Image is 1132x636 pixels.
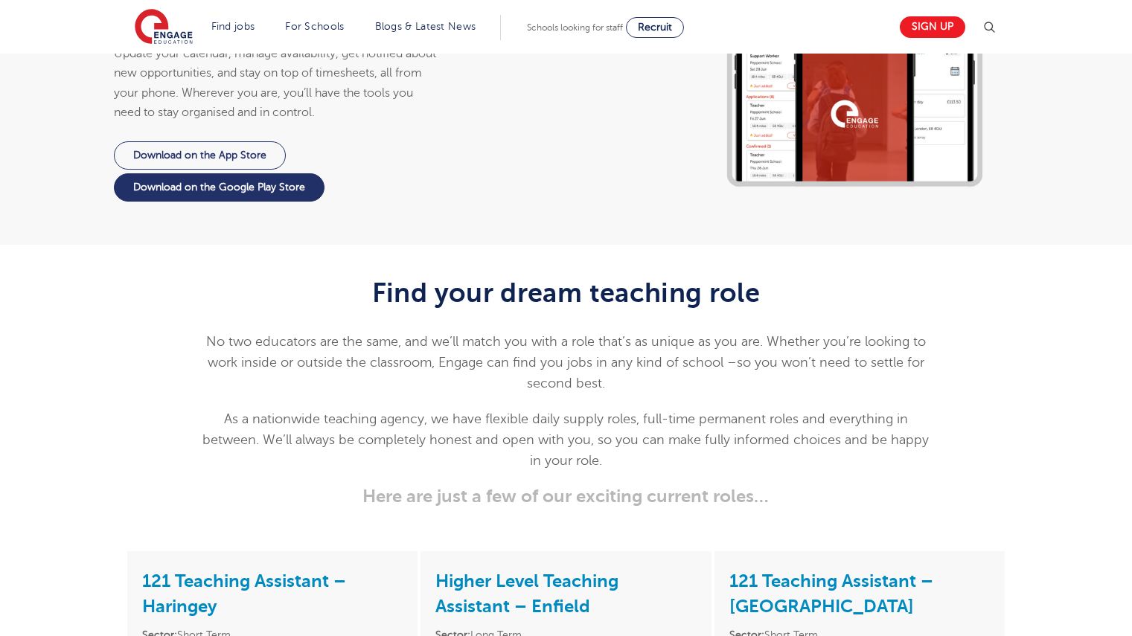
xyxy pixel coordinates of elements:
span: No two educators are the same, and we’ll match you with a role that’s as unique as you are. Wheth... [206,334,926,391]
a: Recruit [626,17,684,38]
img: Engage Education [135,9,193,46]
a: Blogs & Latest News [375,21,476,32]
a: For Schools [285,21,344,32]
a: 121 Teaching Assistant – Haringey [142,571,346,617]
a: Find jobs [211,21,255,32]
span: As a nationwide teaching agency, we have flexible daily supply roles, full-time permanent roles a... [202,411,929,468]
a: Sign up [900,16,965,38]
a: Higher Level Teaching Assistant – Enfield [435,571,618,617]
span: Schools looking for staff [527,22,623,33]
span: Recruit [638,22,672,33]
p: Update your calendar, manage availability, get notified about new opportunities, and stay on top ... [114,44,441,122]
h2: Find your dream teaching role [201,277,931,309]
a: Download on the Google Play Store [114,173,324,202]
h3: Here are just a few of our exciting current roles… [201,486,931,507]
a: 121 Teaching Assistant – [GEOGRAPHIC_DATA] [729,571,933,617]
a: Download on the App Store [114,141,286,170]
